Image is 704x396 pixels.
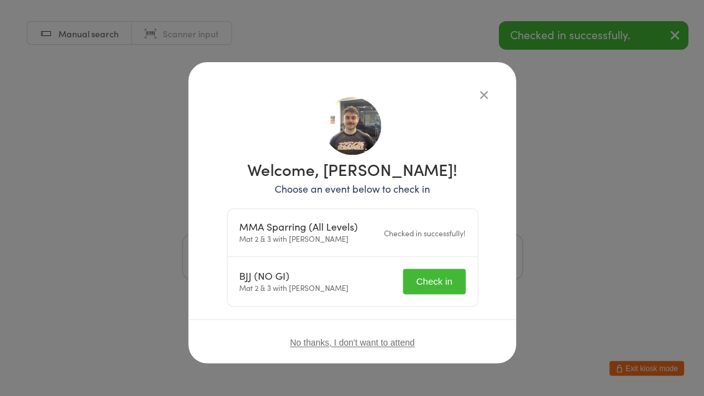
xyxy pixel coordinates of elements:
[239,221,358,244] div: Mat 2 & 3 with [PERSON_NAME]
[239,270,349,293] div: Mat 2 & 3 with [PERSON_NAME]
[384,227,465,239] div: Checked in successfully!
[227,161,478,177] h1: Welcome, [PERSON_NAME]!
[403,269,465,294] button: Check in
[239,270,349,282] div: BJJ (NO GI)
[290,338,414,348] button: No thanks, I don't want to attend
[239,221,358,233] div: MMA Sparring (All Levels)
[323,97,381,155] img: image1752280171.png
[227,182,478,196] p: Choose an event below to check in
